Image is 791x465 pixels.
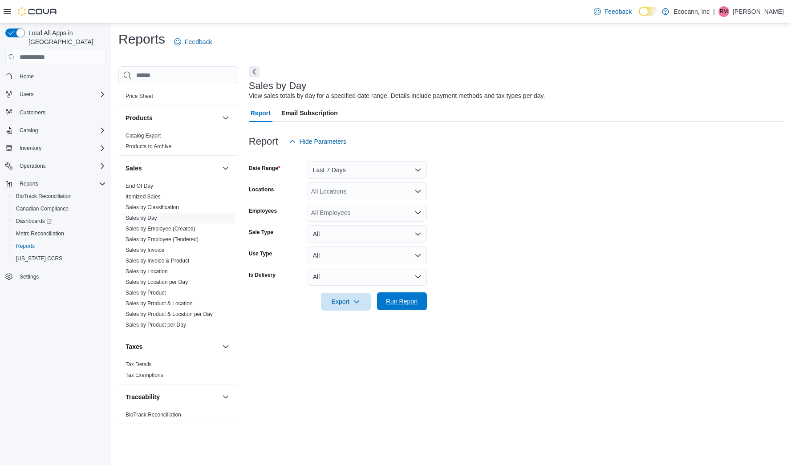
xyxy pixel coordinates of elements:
span: RM [720,6,728,17]
span: Settings [20,273,39,280]
h1: Reports [118,30,165,48]
span: Inventory [20,145,41,152]
a: Sales by Product & Location [126,300,193,307]
button: Hide Parameters [285,133,350,150]
div: Taxes [118,359,238,384]
button: Catalog [2,124,110,137]
button: Reports [9,240,110,252]
span: Metrc Reconciliation [16,230,64,237]
button: Users [2,88,110,101]
span: Canadian Compliance [16,205,69,212]
span: Reports [16,243,35,250]
a: Price Sheet [126,93,153,99]
span: Reports [12,241,106,251]
button: Inventory [2,142,110,154]
span: Feedback [604,7,632,16]
span: BioTrack Reconciliation [12,191,106,202]
h3: Taxes [126,342,143,351]
span: Settings [16,271,106,282]
a: Sales by Invoice [126,247,164,253]
a: Feedback [590,3,635,20]
a: Sales by Location [126,268,168,275]
div: View sales totals by day for a specified date range. Details include payment methods and tax type... [249,91,545,101]
p: Ecocann, Inc [673,6,710,17]
button: Traceability [126,392,219,401]
a: Tax Exemptions [126,372,163,378]
span: [US_STATE] CCRS [16,255,62,262]
span: Customers [20,109,45,116]
a: Sales by Product per Day [126,322,186,328]
label: Date Range [249,165,280,172]
button: Canadian Compliance [9,202,110,215]
span: BioTrack Reconciliation [16,193,72,200]
span: Operations [20,162,46,170]
button: Export [321,293,371,311]
input: Dark Mode [639,7,657,16]
div: Pricing [118,91,238,105]
label: Sale Type [249,229,273,236]
span: Metrc Reconciliation [12,228,106,239]
button: Reports [16,178,42,189]
a: [US_STATE] CCRS [12,253,66,264]
button: Products [220,113,231,123]
label: Locations [249,186,274,193]
span: Dashboards [16,218,52,225]
span: Customers [16,107,106,118]
button: Taxes [126,342,219,351]
button: Last 7 Days [308,161,427,179]
button: Traceability [220,392,231,402]
span: Feedback [185,37,212,46]
a: Sales by Location per Day [126,279,188,285]
button: BioTrack Reconciliation [9,190,110,202]
a: Dashboards [12,216,55,226]
button: Customers [2,106,110,119]
button: Operations [16,161,49,171]
span: Operations [16,161,106,171]
label: Employees [249,207,277,214]
div: Products [118,130,238,155]
button: Sales [126,164,219,173]
a: Products to Archive [126,143,171,150]
span: Dashboards [12,216,106,226]
h3: Report [249,136,278,147]
button: All [308,247,427,264]
a: Settings [16,271,42,282]
a: Sales by Day [126,215,157,221]
span: Hide Parameters [300,137,346,146]
span: Reports [20,180,38,187]
label: Use Type [249,250,272,257]
a: Customers [16,107,49,118]
a: Sales by Classification [126,204,179,210]
button: Operations [2,160,110,172]
a: Reports [12,241,38,251]
button: Home [2,69,110,82]
span: Email Subscription [281,104,338,122]
a: Home [16,71,37,82]
span: Run Report [386,297,418,306]
span: Canadian Compliance [12,203,106,214]
button: Products [126,113,219,122]
button: Settings [2,270,110,283]
div: Sales [118,181,238,334]
p: | [713,6,715,17]
button: Run Report [377,292,427,310]
div: Ray Markland [718,6,729,17]
button: All [308,268,427,286]
a: Sales by Employee (Tendered) [126,236,199,243]
span: Home [20,73,34,80]
a: Sales by Product & Location per Day [126,311,213,317]
h3: Products [126,113,153,122]
a: Sales by Invoice & Product [126,258,189,264]
span: Catalog [20,127,38,134]
a: Itemized Sales [126,194,161,200]
button: Taxes [220,341,231,352]
button: Next [249,66,260,77]
span: Report [251,104,271,122]
a: Canadian Compliance [12,203,72,214]
button: [US_STATE] CCRS [9,252,110,265]
h3: Sales [126,164,142,173]
div: Traceability [118,409,238,424]
span: Load All Apps in [GEOGRAPHIC_DATA] [25,28,106,46]
span: Inventory [16,143,106,154]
